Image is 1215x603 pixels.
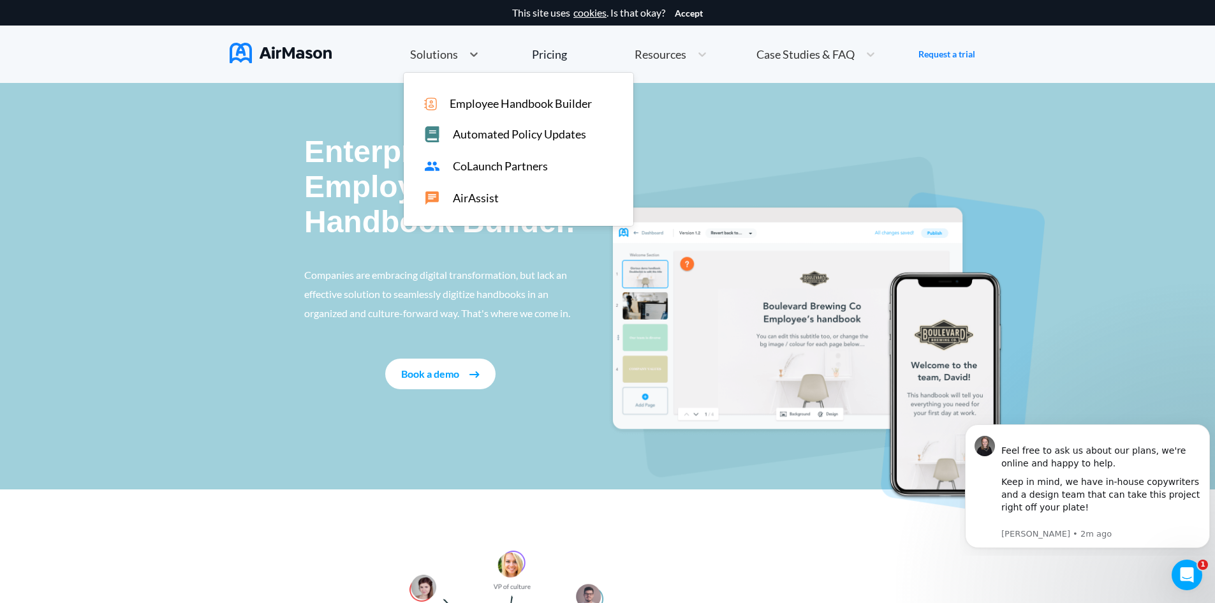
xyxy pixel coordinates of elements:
[960,413,1215,556] iframe: Intercom notifications message
[453,128,586,141] span: Automated Policy Updates
[756,48,855,60] span: Case Studies & FAQ
[304,265,577,323] p: Companies are embracing digital transformation, but lack an effective solution to seamlessly digi...
[450,97,592,110] span: Employee Handbook Builder
[573,7,607,19] a: cookies
[424,98,437,110] img: icon
[532,43,567,66] a: Pricing
[453,160,548,173] span: CoLaunch Partners
[918,48,975,61] a: Request a trial
[453,191,499,205] span: AirAssist
[532,48,567,60] div: Pricing
[410,48,458,60] span: Solutions
[385,359,496,389] button: Book a demo
[304,134,577,240] p: Enterprise-grade Employee Handbook Builder.
[230,43,332,63] img: AirMason Logo
[1198,560,1208,570] span: 1
[1172,560,1202,590] iframe: Intercom live chat
[675,8,703,19] button: Accept cookies
[608,156,1045,514] img: handbook intro
[635,48,686,60] span: Resources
